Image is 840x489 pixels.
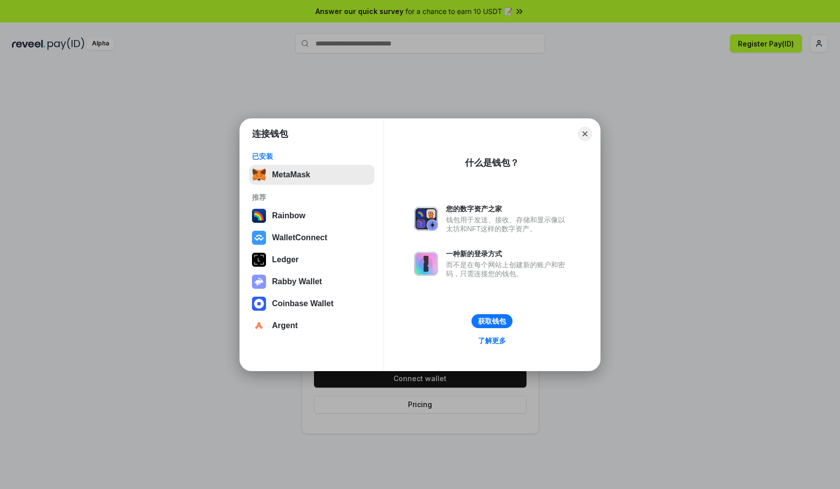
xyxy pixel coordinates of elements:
[272,277,322,286] div: Rabby Wallet
[252,168,266,182] img: svg+xml,%3Csvg%20fill%3D%22none%22%20height%3D%2233%22%20viewBox%3D%220%200%2035%2033%22%20width%...
[478,317,506,326] div: 获取钱包
[272,321,298,330] div: Argent
[446,204,570,213] div: 您的数字资产之家
[252,297,266,311] img: svg+xml,%3Csvg%20width%3D%2228%22%20height%3D%2228%22%20viewBox%3D%220%200%2028%2028%22%20fill%3D...
[446,215,570,233] div: 钱包用于发送、接收、存储和显示像以太坊和NFT这样的数字资产。
[272,299,333,308] div: Coinbase Wallet
[252,319,266,333] img: svg+xml,%3Csvg%20width%3D%2228%22%20height%3D%2228%22%20viewBox%3D%220%200%2028%2028%22%20fill%3D...
[414,252,438,276] img: svg+xml,%3Csvg%20xmlns%3D%22http%3A%2F%2Fwww.w3.org%2F2000%2Fsvg%22%20fill%3D%22none%22%20viewBox...
[272,233,327,242] div: WalletConnect
[472,334,512,347] a: 了解更多
[471,314,512,328] button: 获取钱包
[252,275,266,289] img: svg+xml,%3Csvg%20xmlns%3D%22http%3A%2F%2Fwww.w3.org%2F2000%2Fsvg%22%20fill%3D%22none%22%20viewBox...
[252,209,266,223] img: svg+xml,%3Csvg%20width%3D%22120%22%20height%3D%22120%22%20viewBox%3D%220%200%20120%20120%22%20fil...
[249,316,374,336] button: Argent
[272,211,305,220] div: Rainbow
[249,228,374,248] button: WalletConnect
[252,253,266,267] img: svg+xml,%3Csvg%20xmlns%3D%22http%3A%2F%2Fwww.w3.org%2F2000%2Fsvg%22%20width%3D%2228%22%20height%3...
[252,231,266,245] img: svg+xml,%3Csvg%20width%3D%2228%22%20height%3D%2228%22%20viewBox%3D%220%200%2028%2028%22%20fill%3D...
[478,336,506,345] div: 了解更多
[272,255,298,264] div: Ledger
[465,157,519,169] div: 什么是钱包？
[249,272,374,292] button: Rabby Wallet
[252,193,371,202] div: 推荐
[252,128,288,140] h1: 连接钱包
[446,260,570,278] div: 而不是在每个网站上创建新的账户和密码，只需连接您的钱包。
[249,165,374,185] button: MetaMask
[252,152,371,161] div: 已安装
[414,207,438,231] img: svg+xml,%3Csvg%20xmlns%3D%22http%3A%2F%2Fwww.w3.org%2F2000%2Fsvg%22%20fill%3D%22none%22%20viewBox...
[578,127,592,141] button: Close
[249,250,374,270] button: Ledger
[272,170,310,179] div: MetaMask
[249,294,374,314] button: Coinbase Wallet
[446,249,570,258] div: 一种新的登录方式
[249,206,374,226] button: Rainbow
